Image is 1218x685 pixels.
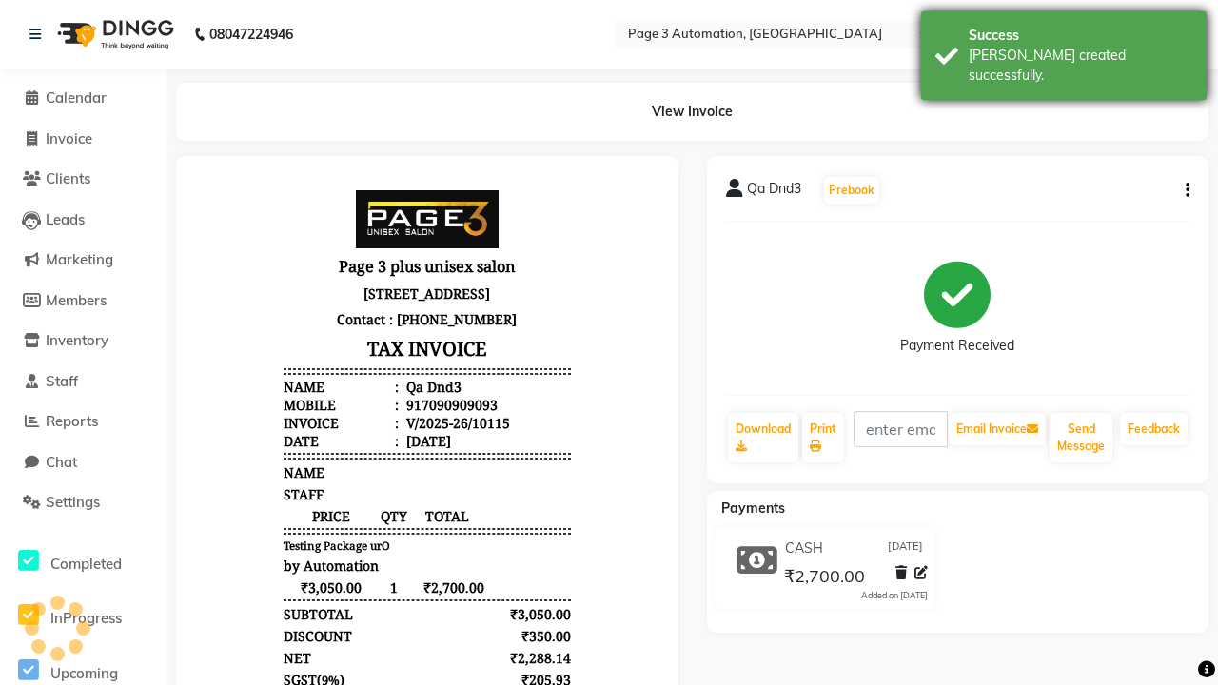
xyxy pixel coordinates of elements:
div: ₹2,700.00 [302,539,377,558]
span: QTY [184,332,215,350]
button: Prebook [824,177,879,204]
span: Admin [226,657,269,675]
div: [DATE] [207,257,256,275]
div: Added on [DATE] [861,589,928,602]
span: Marketing [46,250,113,268]
div: ( ) [88,496,149,514]
span: 9% [127,497,145,514]
p: Please visit again ! [88,639,376,657]
p: [STREET_ADDRESS] [88,106,376,131]
span: Inventory [46,331,108,349]
span: Qa Dnd3 [747,179,801,205]
span: ₹2,700.00 [784,565,865,592]
a: Clients [5,168,162,190]
span: Upcoming [50,664,118,682]
button: Send Message [1050,413,1112,462]
h3: TAX INVOICE [88,157,376,190]
a: Calendar [5,88,162,109]
span: Invoice [46,129,92,147]
input: enter email [854,411,949,447]
a: Chat [5,452,162,474]
div: ( ) [88,518,150,536]
div: Mobile [88,221,204,239]
div: Name [88,203,204,221]
div: NET [88,474,116,492]
span: PRICE [88,332,184,350]
a: Staff [5,371,162,393]
span: Settings [46,493,100,511]
span: NAME [88,288,129,306]
div: Qa Dnd3 [207,203,266,221]
img: logo [49,8,179,61]
p: Contact : [PHONE_NUMBER] [88,131,376,157]
h3: Page 3 plus unisex salon [88,77,376,106]
div: ₹3,050.00 [302,430,377,448]
div: ₹2,700.00 [302,605,377,623]
span: Members [46,291,107,309]
span: TOTAL [215,332,290,350]
button: Email Invoice [949,413,1046,445]
a: Invoice [5,128,162,150]
div: V/2025-26/10115 [207,239,315,257]
a: Leads [5,209,162,231]
div: Bill created successfully. [969,46,1192,86]
span: Completed [50,555,122,573]
div: Date [88,257,204,275]
span: ₹3,050.00 [88,403,184,421]
span: Leads [46,210,85,228]
div: DISCOUNT [88,452,157,470]
div: ₹205.93 [302,496,377,514]
div: Success [969,26,1192,46]
span: Payments [721,499,785,517]
div: GRAND TOTAL [88,539,184,558]
a: Marketing [5,249,162,271]
span: : [200,257,204,275]
span: Reports [46,412,98,430]
div: SUBTOTAL [88,430,158,448]
span: by Automation [88,382,184,400]
div: 1 [184,403,215,421]
a: Members [5,290,162,312]
a: Reports [5,411,162,433]
div: ₹350.00 [302,452,377,470]
span: : [200,239,204,257]
span: ₹2,700.00 [215,403,290,421]
div: ₹2,288.14 [302,474,377,492]
a: Download [728,413,798,462]
a: Settings [5,492,162,514]
img: page3_logo.png [161,15,304,73]
a: Print [802,413,844,462]
span: Chat [46,453,77,471]
div: Payment Received [900,336,1014,356]
span: : [200,221,204,239]
span: InProgress [50,609,122,627]
span: STAFF [88,310,128,328]
div: Paid [88,605,116,623]
div: ₹205.93 [302,518,377,536]
b: 08047224946 [209,8,293,61]
span: SGST [88,496,122,514]
div: ₹2,700.00 [302,583,377,601]
span: : [200,203,204,221]
span: [DATE] [888,538,923,558]
span: CASH [785,538,823,558]
div: 917090909093 [207,221,303,239]
span: Staff [46,372,78,390]
div: View Invoice [176,83,1208,141]
span: CASH [88,583,125,601]
small: Testing Package urO [88,363,195,378]
a: Inventory [5,330,162,352]
div: Invoice [88,239,204,257]
a: Feedback [1120,413,1188,445]
div: Generated By : at [DATE] [88,657,376,675]
span: 9% [128,519,146,536]
span: CGST [88,518,123,536]
span: Calendar [46,88,107,107]
div: Payments [88,561,149,579]
span: Clients [46,169,90,187]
